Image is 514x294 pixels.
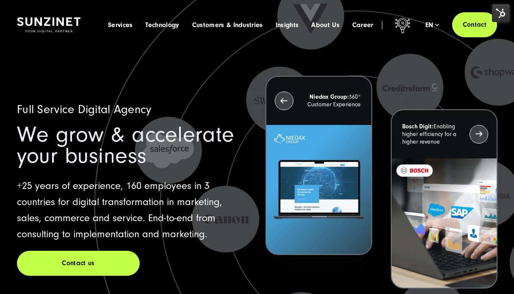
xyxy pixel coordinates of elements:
[426,21,439,29] div: en
[17,178,249,242] p: +25 years of experience, 160 employees in 3 countries for digital transformation in marketing, sa...
[17,103,152,116] span: Full Service Digital Agency
[402,123,434,130] strong: Bosch Digit:
[311,21,340,29] a: About Us
[352,21,373,29] a: Career
[391,109,497,288] button: Bosch Digit:Enabling higher efficiency for a higher revenue recent-project_BOSCH_2024-03
[298,93,361,108] p: 360° Customer Experience
[276,21,299,29] a: Insights
[17,251,140,276] a: Contact us
[192,21,263,29] a: Customers & Industries
[492,4,510,22] img: HubSpot Tools Menu Toggle
[17,122,235,168] span: We grow & accelerate your business
[265,76,372,255] button: Niedax Group:360° Customer Experience Letztes Projekt von Niedax. Ein Laptop auf dem die Niedax W...
[108,21,133,29] a: Services
[452,12,497,37] a: Contact
[266,125,371,254] img: Letztes Projekt von Niedax. Ein Laptop auf dem die Niedax Website geöffnet ist, auf blauem Hinter...
[17,17,80,32] img: SUNZINET Full Service Digital Agentur
[310,94,349,100] strong: Niedax Group:
[392,158,497,288] img: recent-project_BOSCH_2024-03
[145,21,179,29] a: Technology
[402,123,465,146] p: Enabling higher efficiency for a higher revenue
